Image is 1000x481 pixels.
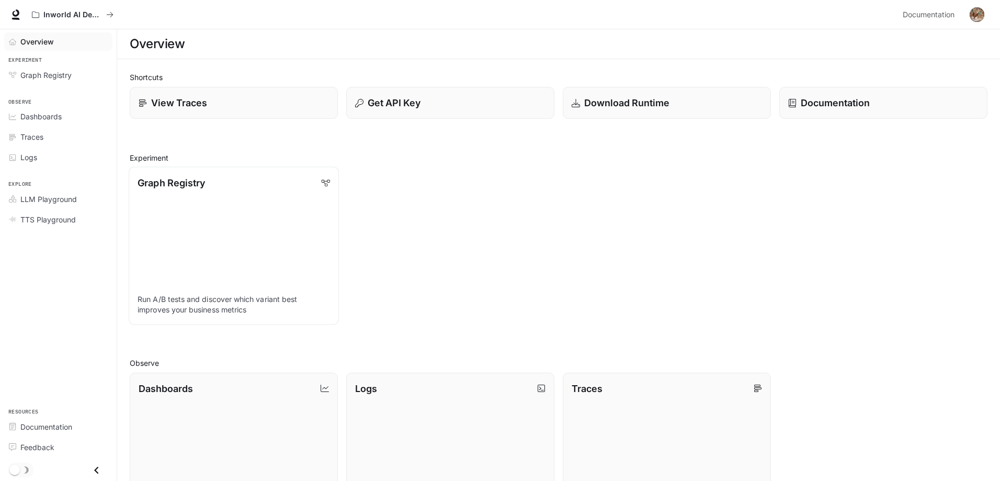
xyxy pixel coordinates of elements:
[129,167,339,325] a: Graph RegistryRun A/B tests and discover which variant best improves your business metrics
[346,87,554,119] button: Get API Key
[899,4,962,25] a: Documentation
[130,357,987,368] h2: Observe
[9,464,20,475] span: Dark mode toggle
[139,382,193,396] p: Dashboards
[801,96,870,110] p: Documentation
[130,87,338,119] a: View Traces
[20,152,37,163] span: Logs
[4,210,112,229] a: TTS Playground
[4,190,112,208] a: LLM Playground
[584,96,669,110] p: Download Runtime
[779,87,987,119] a: Documentation
[4,107,112,126] a: Dashboards
[130,152,987,163] h2: Experiment
[130,33,185,54] h1: Overview
[20,442,54,453] span: Feedback
[563,87,771,119] a: Download Runtime
[151,96,207,110] p: View Traces
[20,214,76,225] span: TTS Playground
[20,194,77,205] span: LLM Playground
[20,131,43,142] span: Traces
[4,32,112,51] a: Overview
[967,4,987,25] button: User avatar
[138,176,205,190] p: Graph Registry
[20,421,72,432] span: Documentation
[20,111,62,122] span: Dashboards
[572,382,603,396] p: Traces
[43,10,102,19] p: Inworld AI Demos
[4,148,112,166] a: Logs
[368,96,421,110] p: Get API Key
[355,382,377,396] p: Logs
[4,438,112,456] a: Feedback
[970,7,984,22] img: User avatar
[4,66,112,84] a: Graph Registry
[4,418,112,436] a: Documentation
[20,36,54,47] span: Overview
[138,294,330,315] p: Run A/B tests and discover which variant best improves your business metrics
[85,460,108,481] button: Close drawer
[27,4,118,25] button: All workspaces
[4,128,112,146] a: Traces
[903,8,954,21] span: Documentation
[130,72,987,83] h2: Shortcuts
[20,70,72,81] span: Graph Registry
